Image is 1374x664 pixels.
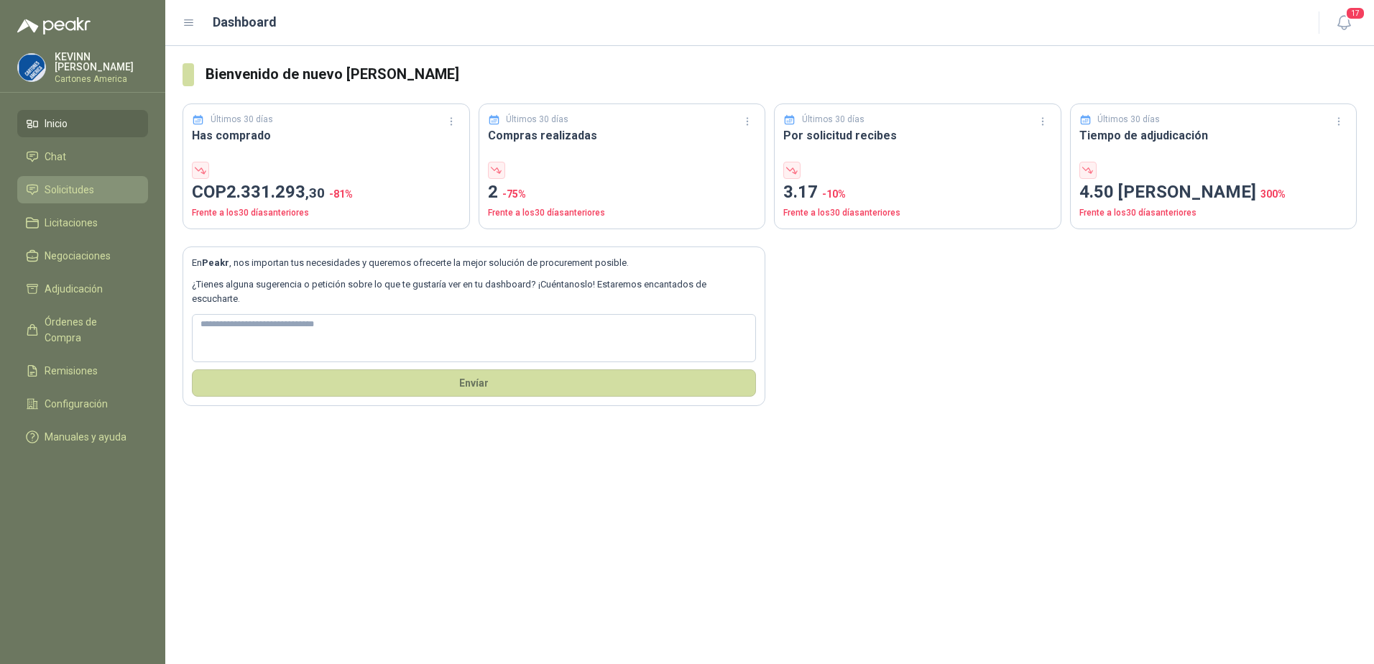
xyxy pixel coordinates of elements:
[211,113,273,126] p: Últimos 30 días
[202,257,229,268] b: Peakr
[192,206,461,220] p: Frente a los 30 días anteriores
[17,308,148,351] a: Órdenes de Compra
[206,63,1357,86] h3: Bienvenido de nuevo [PERSON_NAME]
[17,143,148,170] a: Chat
[1097,113,1160,126] p: Últimos 30 días
[502,188,526,200] span: -75 %
[226,182,325,202] span: 2.331.293
[17,275,148,303] a: Adjudicación
[329,188,353,200] span: -81 %
[17,357,148,384] a: Remisiones
[488,126,757,144] h3: Compras realizadas
[488,206,757,220] p: Frente a los 30 días anteriores
[45,363,98,379] span: Remisiones
[45,215,98,231] span: Licitaciones
[305,185,325,201] span: ,30
[17,390,148,418] a: Configuración
[192,256,756,270] p: En , nos importan tus necesidades y queremos ofrecerte la mejor solución de procurement posible.
[783,179,1052,206] p: 3.17
[17,176,148,203] a: Solicitudes
[17,209,148,236] a: Licitaciones
[1345,6,1365,20] span: 17
[213,12,277,32] h1: Dashboard
[45,182,94,198] span: Solicitudes
[1079,206,1348,220] p: Frente a los 30 días anteriores
[192,126,461,144] h3: Has comprado
[488,179,757,206] p: 2
[17,242,148,269] a: Negociaciones
[783,206,1052,220] p: Frente a los 30 días anteriores
[822,188,846,200] span: -10 %
[802,113,864,126] p: Últimos 30 días
[45,116,68,132] span: Inicio
[18,54,45,81] img: Company Logo
[45,396,108,412] span: Configuración
[1260,188,1286,200] span: 300 %
[55,52,148,72] p: KEVINN [PERSON_NAME]
[45,248,111,264] span: Negociaciones
[192,277,756,307] p: ¿Tienes alguna sugerencia o petición sobre lo que te gustaría ver en tu dashboard? ¡Cuéntanoslo! ...
[1331,10,1357,36] button: 17
[45,149,66,165] span: Chat
[1079,179,1348,206] p: 4.50 [PERSON_NAME]
[45,314,134,346] span: Órdenes de Compra
[783,126,1052,144] h3: Por solicitud recibes
[45,429,126,445] span: Manuales y ayuda
[55,75,148,83] p: Cartones America
[192,179,461,206] p: COP
[17,110,148,137] a: Inicio
[17,17,91,34] img: Logo peakr
[17,423,148,451] a: Manuales y ayuda
[1079,126,1348,144] h3: Tiempo de adjudicación
[192,369,756,397] button: Envíar
[45,281,103,297] span: Adjudicación
[506,113,568,126] p: Últimos 30 días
